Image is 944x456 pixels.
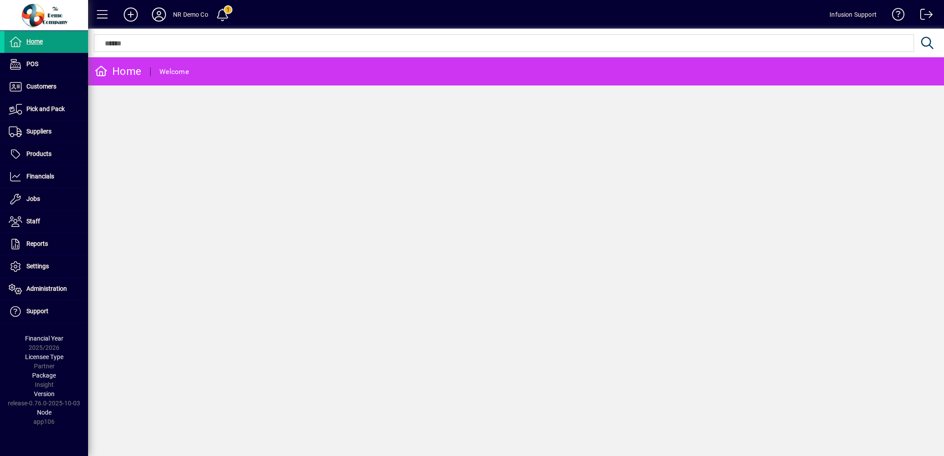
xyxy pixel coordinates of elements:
span: Support [26,308,48,315]
span: Version [34,390,55,397]
button: Add [117,7,145,22]
a: Jobs [4,188,88,210]
span: Customers [26,83,56,90]
div: Welcome [159,65,189,79]
span: Suppliers [26,128,52,135]
a: Reports [4,233,88,255]
a: Suppliers [4,121,88,143]
a: Pick and Pack [4,98,88,120]
button: Profile [145,7,173,22]
span: Pick and Pack [26,105,65,112]
a: Administration [4,278,88,300]
a: Logout [914,2,933,30]
span: Financials [26,173,54,180]
span: Settings [26,263,49,270]
span: Reports [26,240,48,247]
span: Licensee Type [25,353,63,360]
a: Financials [4,166,88,188]
div: Home [95,64,141,78]
span: Products [26,150,52,157]
span: Package [32,372,56,379]
span: Jobs [26,195,40,202]
a: Products [4,143,88,165]
span: Staff [26,218,40,225]
a: Support [4,300,88,323]
a: Knowledge Base [885,2,905,30]
span: Home [26,38,43,45]
a: POS [4,53,88,75]
span: Node [37,409,52,416]
div: NR Demo Co [173,7,208,22]
span: Administration [26,285,67,292]
span: POS [26,60,38,67]
a: Customers [4,76,88,98]
div: Infusion Support [830,7,877,22]
span: Financial Year [25,335,63,342]
a: Staff [4,211,88,233]
a: Settings [4,256,88,278]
